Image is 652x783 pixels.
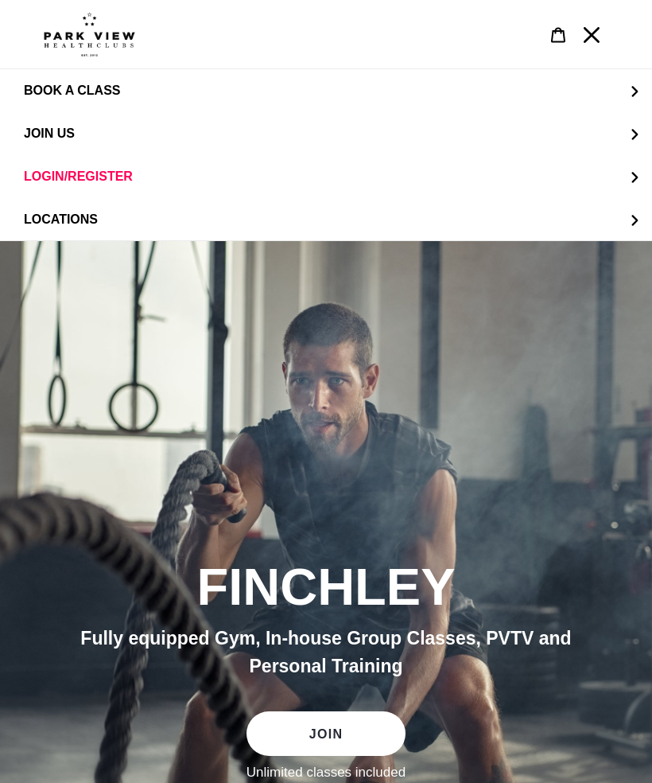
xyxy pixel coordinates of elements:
img: Park view health clubs is a gym near you. [44,12,135,56]
span: JOIN US [24,127,75,141]
span: Fully equipped Gym, In-house Group Classes, PVTV and Personal Training [80,628,571,676]
label: Unlimited classes included [246,764,406,781]
span: LOCATIONS [24,212,98,226]
h2: FINCHLEY [44,556,608,618]
span: BOOK A CLASS [24,84,120,98]
button: Menu [575,17,608,52]
a: JOIN [246,711,406,756]
span: LOGIN/REGISTER [24,169,133,184]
